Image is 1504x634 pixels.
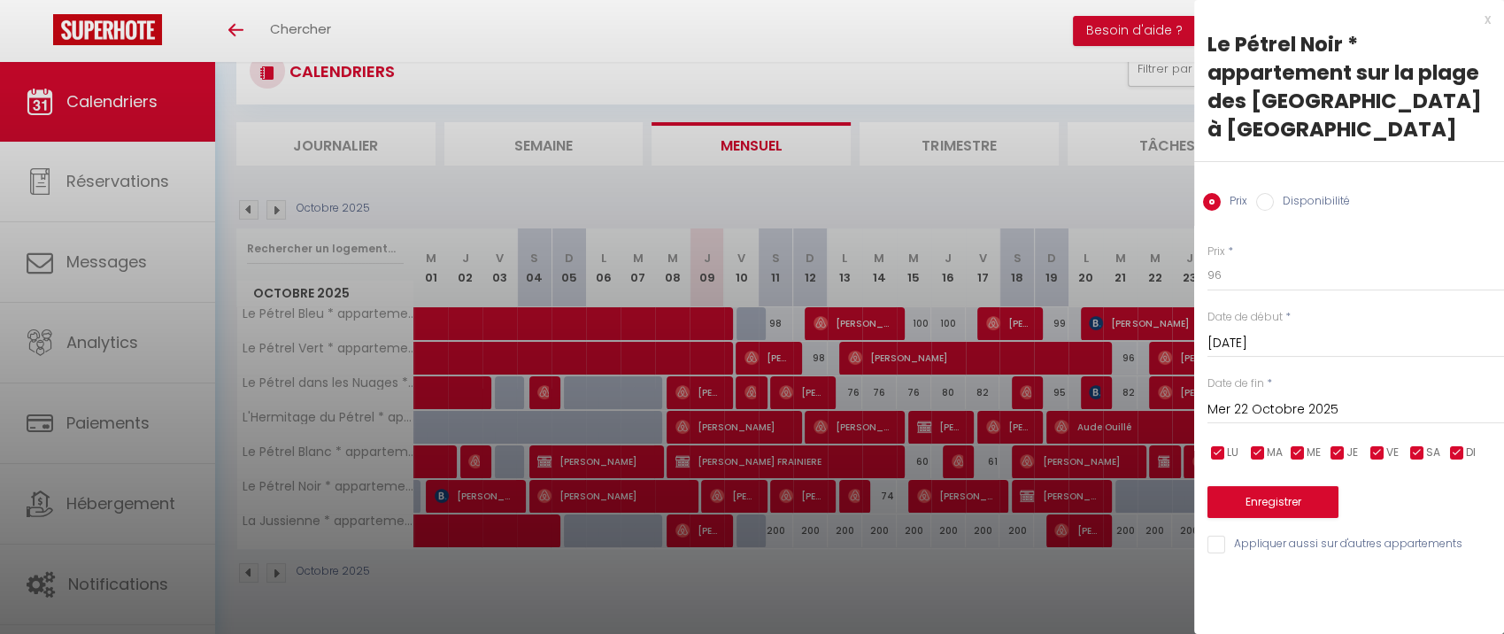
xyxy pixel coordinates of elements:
[1386,445,1399,461] span: VE
[1194,9,1491,30] div: x
[1207,244,1225,260] label: Prix
[1207,30,1491,143] div: Le Pétrel Noir * appartement sur la plage des [GEOGRAPHIC_DATA] à [GEOGRAPHIC_DATA]
[1207,375,1264,392] label: Date de fin
[1274,193,1350,213] label: Disponibilité
[1221,193,1247,213] label: Prix
[1267,445,1283,461] span: MA
[1346,445,1358,461] span: JE
[1207,486,1338,518] button: Enregistrer
[1426,445,1440,461] span: SA
[1307,445,1321,461] span: ME
[1207,309,1283,326] label: Date de début
[1466,445,1476,461] span: DI
[1227,445,1238,461] span: LU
